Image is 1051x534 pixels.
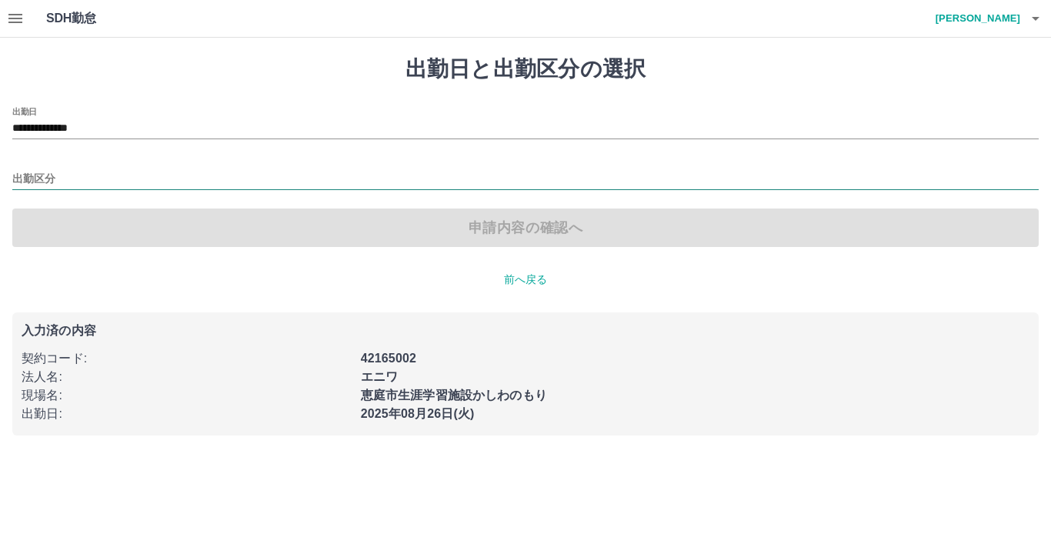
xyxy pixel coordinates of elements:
[12,105,37,117] label: 出勤日
[361,407,475,420] b: 2025年08月26日(火)
[12,272,1039,288] p: 前へ戻る
[12,56,1039,82] h1: 出勤日と出勤区分の選択
[22,349,352,368] p: 契約コード :
[361,389,547,402] b: 恵庭市生涯学習施設かしわのもり
[361,370,398,383] b: エニワ
[22,386,352,405] p: 現場名 :
[22,325,1029,337] p: 入力済の内容
[22,368,352,386] p: 法人名 :
[22,405,352,423] p: 出勤日 :
[361,352,416,365] b: 42165002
